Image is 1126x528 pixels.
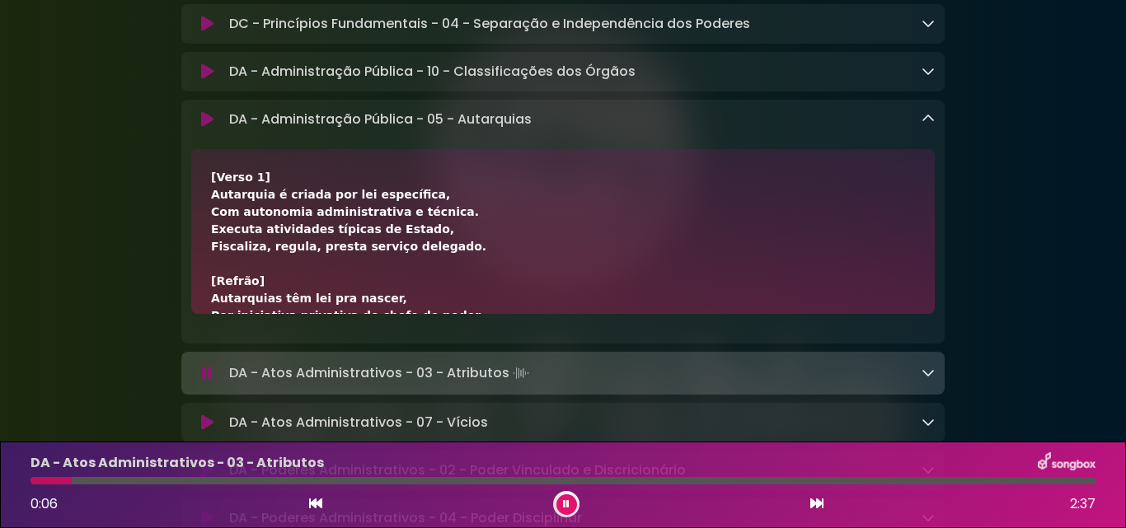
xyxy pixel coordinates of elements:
img: waveform4.gif [509,362,533,385]
p: DA - Administração Pública - 05 - Autarquias [229,110,532,129]
p: DA - Administração Pública - 10 - Classificações dos Órgãos [229,62,636,82]
p: DC - Princípios Fundamentais - 04 - Separação e Independência dos Poderes [229,14,750,34]
p: DA - Atos Administrativos - 03 - Atributos [30,453,324,473]
p: DA - Atos Administrativos - 03 - Atributos [229,362,533,385]
span: 0:06 [30,494,58,513]
span: 2:37 [1070,494,1096,514]
p: DA - Atos Administrativos - 07 - Vícios [229,413,488,432]
img: songbox-logo-white.png [1038,452,1096,474]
